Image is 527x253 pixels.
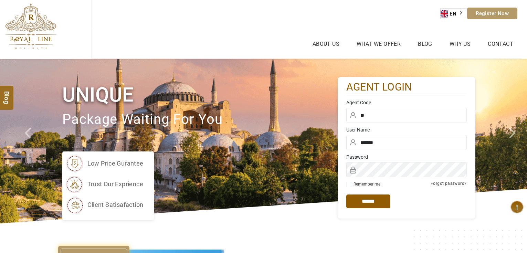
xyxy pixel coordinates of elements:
[355,39,402,49] a: What we Offer
[486,39,515,49] a: Contact
[500,59,527,223] a: Check next image
[354,182,380,187] label: Remember me
[448,39,472,49] a: Why Us
[440,8,467,19] div: Language
[431,181,466,186] a: Forgot password?
[311,39,341,49] a: About Us
[346,99,467,106] label: Agent Code
[467,8,517,19] a: Register Now
[16,59,42,223] a: Check next prev
[416,39,434,49] a: Blog
[62,82,338,108] h1: Unique
[2,91,11,97] span: Blog
[441,9,467,19] a: EN
[66,155,144,172] li: low price gurantee
[346,126,467,133] label: User Name
[346,81,467,94] h2: agent login
[5,3,56,50] img: The Royal Line Holidays
[440,8,467,19] aside: Language selected: English
[62,108,338,131] p: package waiting for you
[66,176,144,193] li: trust our exprience
[346,154,467,160] label: Password
[66,196,144,213] li: client satisafaction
